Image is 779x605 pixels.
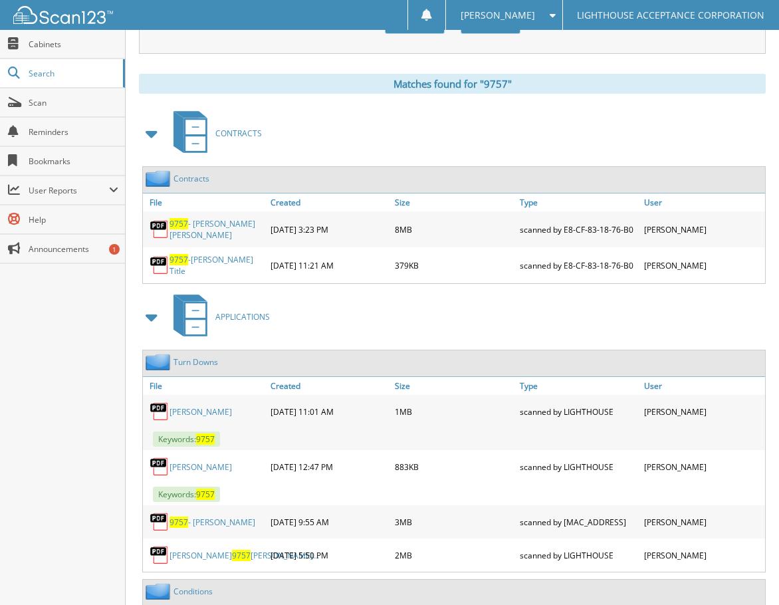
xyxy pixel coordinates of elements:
[391,542,516,568] div: 2MB
[391,215,516,244] div: 8MB
[516,251,641,280] div: scanned by E8-CF-83-18-76-B0
[169,550,319,561] a: [PERSON_NAME]9757[PERSON_NAME]...
[150,219,169,239] img: PDF.png
[267,509,391,535] div: [DATE] 9:55 AM
[150,457,169,477] img: PDF.png
[139,74,766,94] div: Matches found for "9757"
[516,509,641,535] div: scanned by [MAC_ADDRESS]
[169,406,232,418] a: [PERSON_NAME]
[391,509,516,535] div: 3MB
[391,251,516,280] div: 379KB
[143,193,267,211] a: File
[516,453,641,480] div: scanned by LIGHTHOUSE
[169,218,188,229] span: 9757
[146,583,173,600] img: folder2.png
[169,517,255,528] a: 9757- [PERSON_NAME]
[267,377,391,395] a: Created
[153,487,220,502] span: Keywords:
[215,128,262,139] span: CONTRACTS
[29,185,109,196] span: User Reports
[641,251,765,280] div: [PERSON_NAME]
[461,11,535,19] span: [PERSON_NAME]
[641,509,765,535] div: [PERSON_NAME]
[267,542,391,568] div: [DATE] 5:50 PM
[166,291,270,343] a: APPLICATIONS
[713,541,779,605] iframe: Chat Widget
[577,11,764,19] span: LIGHTHOUSE ACCEPTANCE CORPORATION
[267,215,391,244] div: [DATE] 3:23 PM
[516,398,641,425] div: scanned by LIGHTHOUSE
[29,68,116,79] span: Search
[391,453,516,480] div: 883KB
[516,377,641,395] a: Type
[267,398,391,425] div: [DATE] 11:01 AM
[173,586,213,597] a: Conditions
[29,39,118,50] span: Cabinets
[150,402,169,422] img: PDF.png
[391,377,516,395] a: Size
[641,377,765,395] a: User
[169,461,232,473] a: [PERSON_NAME]
[196,489,215,500] span: 9757
[13,6,113,24] img: scan123-logo-white.svg
[169,254,188,265] span: 9757
[146,170,173,187] img: folder2.png
[232,550,251,561] span: 9757
[173,173,209,184] a: Contracts
[267,453,391,480] div: [DATE] 12:47 PM
[267,251,391,280] div: [DATE] 11:21 AM
[169,218,264,241] a: 9757- [PERSON_NAME] [PERSON_NAME]
[169,254,264,277] a: 9757-[PERSON_NAME] Title
[150,255,169,275] img: PDF.png
[150,512,169,532] img: PDF.png
[391,398,516,425] div: 1MB
[146,354,173,370] img: folder2.png
[641,398,765,425] div: [PERSON_NAME]
[267,193,391,211] a: Created
[109,244,120,255] div: 1
[641,215,765,244] div: [PERSON_NAME]
[169,517,188,528] span: 9757
[153,431,220,447] span: Keywords:
[516,215,641,244] div: scanned by E8-CF-83-18-76-B0
[29,243,118,255] span: Announcements
[641,453,765,480] div: [PERSON_NAME]
[516,542,641,568] div: scanned by LIGHTHOUSE
[196,433,215,445] span: 9757
[641,542,765,568] div: [PERSON_NAME]
[173,356,218,368] a: Turn Downs
[166,107,262,160] a: CONTRACTS
[215,311,270,322] span: APPLICATIONS
[391,193,516,211] a: Size
[150,545,169,565] img: PDF.png
[29,126,118,138] span: Reminders
[29,214,118,225] span: Help
[29,156,118,167] span: Bookmarks
[143,377,267,395] a: File
[516,193,641,211] a: Type
[29,97,118,108] span: Scan
[641,193,765,211] a: User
